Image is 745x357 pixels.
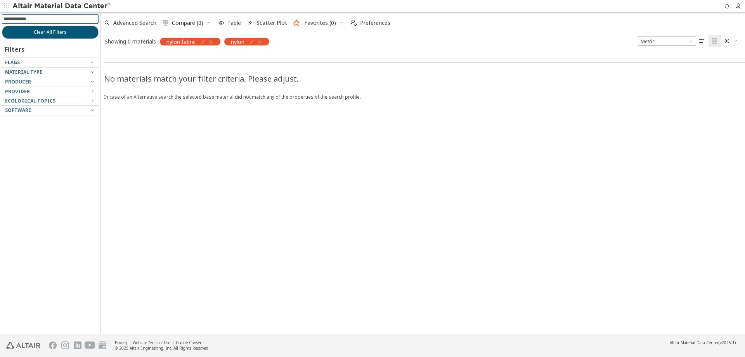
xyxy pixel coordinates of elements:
[670,340,736,345] div: (v2025.1)
[2,87,99,96] button: Provider
[6,342,40,349] img: Altair Engineering
[2,68,99,77] button: Material Type
[176,340,204,345] a: Cookie Consent
[115,345,210,351] div: © 2025 Altair Engineering, Inc. All Rights Reserved.
[2,26,99,39] button: Clear All Filters
[360,20,390,26] span: Preferences
[34,29,67,35] span: Clear All Filters
[699,38,705,44] i: 
[709,35,721,47] button: Tile View
[231,38,244,45] span: nylon
[638,37,696,46] span: Metric
[5,59,20,66] span: Flags
[2,96,99,106] button: Ecological Topics
[638,37,696,46] div: Unit System
[5,88,30,95] span: Provider
[2,58,99,67] button: Flags
[256,20,287,26] span: Scatter Plot
[115,340,127,345] a: Privacy
[113,20,156,26] span: Advanced Search
[2,106,99,115] button: Software
[5,78,31,85] span: Producer
[696,35,709,47] button: Table View
[105,38,156,45] div: Showing 0 materials
[724,38,730,44] i: 
[304,20,336,26] span: Favorites (0)
[166,38,196,45] span: nylon fabric
[163,20,169,26] i: 
[670,340,719,345] span: Altair Material Data Center
[712,38,718,44] i: 
[2,39,28,57] div: Filters
[133,340,170,345] a: Website Terms of Use
[12,2,111,10] img: Altair Material Data Center
[5,69,42,75] span: Material Type
[721,35,741,47] button: Theme
[5,98,55,104] span: Ecological Topics
[172,20,203,26] span: Compare (0)
[5,107,31,113] span: Software
[227,20,241,26] span: Table
[351,20,357,26] i: 
[2,77,99,87] button: Producer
